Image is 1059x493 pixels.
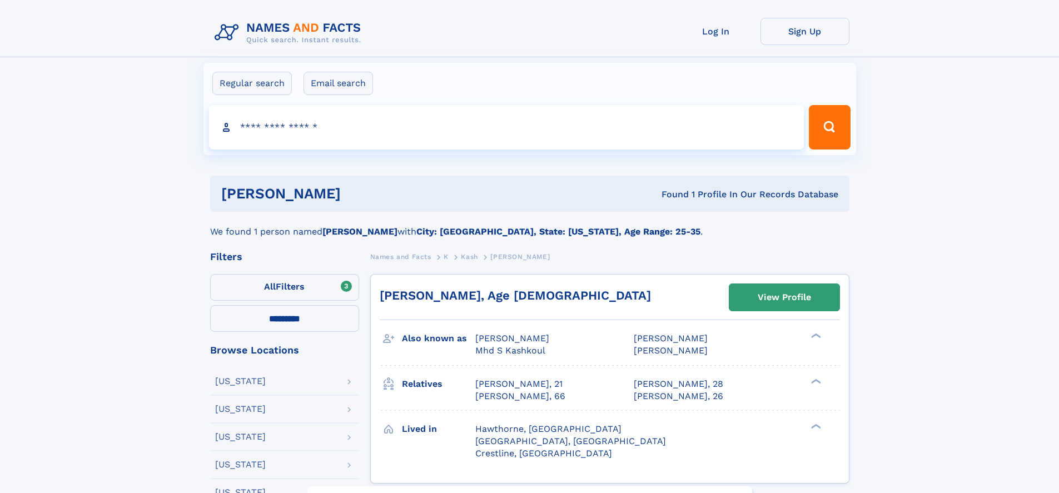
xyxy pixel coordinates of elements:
div: [US_STATE] [215,460,266,469]
span: [PERSON_NAME] [634,345,708,356]
a: Names and Facts [370,250,431,263]
h3: Relatives [402,375,475,394]
span: [GEOGRAPHIC_DATA], [GEOGRAPHIC_DATA] [475,436,666,446]
button: Search Button [809,105,850,150]
div: [US_STATE] [215,377,266,386]
span: Mhd S Kashkoul [475,345,545,356]
b: City: [GEOGRAPHIC_DATA], State: [US_STATE], Age Range: 25-35 [416,226,700,237]
a: K [444,250,449,263]
span: [PERSON_NAME] [475,333,549,343]
div: [US_STATE] [215,405,266,414]
div: ❯ [808,422,822,430]
a: Kash [461,250,478,263]
a: Log In [672,18,760,45]
div: [US_STATE] [215,432,266,441]
div: ❯ [808,332,822,340]
a: [PERSON_NAME], 66 [475,390,565,402]
span: K [444,253,449,261]
a: [PERSON_NAME], Age [DEMOGRAPHIC_DATA] [380,288,651,302]
img: Logo Names and Facts [210,18,370,48]
span: Crestline, [GEOGRAPHIC_DATA] [475,448,612,459]
a: [PERSON_NAME], 28 [634,378,723,390]
label: Email search [304,72,373,95]
h1: [PERSON_NAME] [221,187,501,201]
div: Filters [210,252,359,262]
h3: Lived in [402,420,475,439]
div: View Profile [758,285,811,310]
a: View Profile [729,284,839,311]
h3: Also known as [402,329,475,348]
div: Found 1 Profile In Our Records Database [501,188,838,201]
div: ❯ [808,377,822,385]
b: [PERSON_NAME] [322,226,397,237]
span: All [264,281,276,292]
span: Hawthorne, [GEOGRAPHIC_DATA] [475,424,622,434]
div: Browse Locations [210,345,359,355]
div: We found 1 person named with . [210,212,849,238]
span: Kash [461,253,478,261]
a: [PERSON_NAME], 21 [475,378,563,390]
a: [PERSON_NAME], 26 [634,390,723,402]
span: [PERSON_NAME] [634,333,708,343]
label: Regular search [212,72,292,95]
label: Filters [210,274,359,301]
span: [PERSON_NAME] [490,253,550,261]
input: search input [209,105,804,150]
a: Sign Up [760,18,849,45]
